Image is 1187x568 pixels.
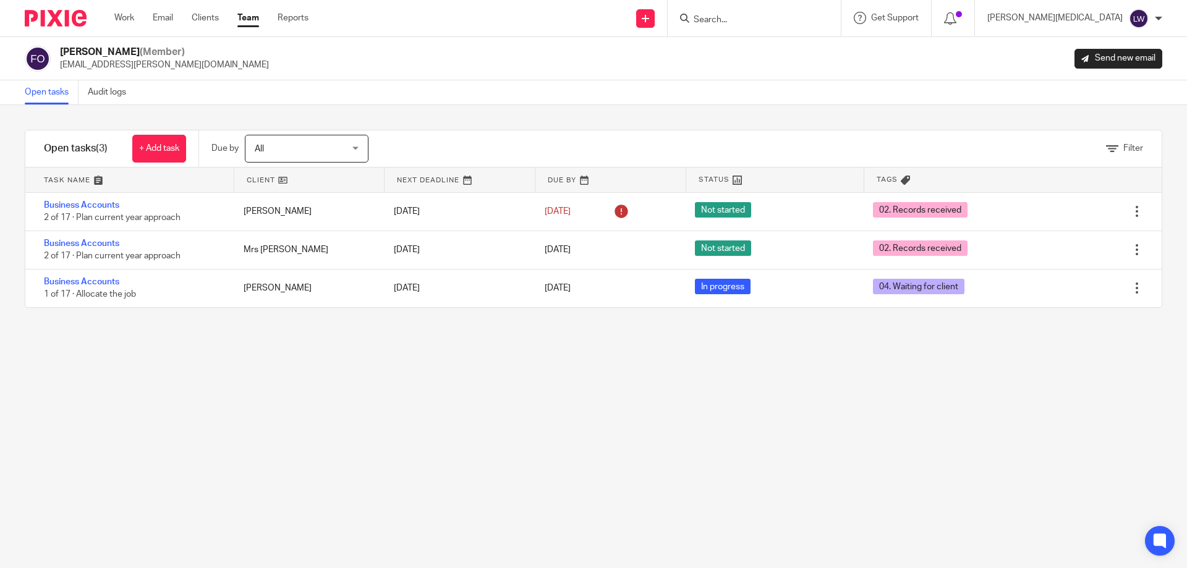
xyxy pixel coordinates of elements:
a: Reports [278,12,308,24]
div: [DATE] [381,276,532,300]
div: Mrs [PERSON_NAME] [231,237,381,262]
div: [PERSON_NAME] [231,199,381,224]
span: (3) [96,143,108,153]
a: Clients [192,12,219,24]
span: 02. Records received [873,202,968,218]
span: Status [699,174,730,185]
span: Filter [1123,144,1143,153]
img: Pixie [25,10,87,27]
span: [DATE] [545,284,571,292]
a: Send new email [1074,49,1162,69]
div: [PERSON_NAME] [231,276,381,300]
span: 2 of 17 · Plan current year approach [44,214,181,223]
div: [DATE] [381,199,532,224]
h1: Open tasks [44,142,108,155]
p: [PERSON_NAME][MEDICAL_DATA] [987,12,1123,24]
a: Business Accounts [44,278,119,286]
span: 04. Waiting for client [873,279,964,294]
span: In progress [695,279,751,294]
a: Business Accounts [44,201,119,210]
span: [DATE] [545,207,571,216]
a: Email [153,12,173,24]
div: [DATE] [381,237,532,262]
a: + Add task [132,135,186,163]
span: Not started [695,202,751,218]
span: 2 of 17 · Plan current year approach [44,252,181,260]
h2: [PERSON_NAME] [60,46,269,59]
span: 02. Records received [873,240,968,256]
span: Get Support [871,14,919,22]
span: (Member) [140,47,185,57]
span: Not started [695,240,751,256]
a: Team [237,12,259,24]
p: [EMAIL_ADDRESS][PERSON_NAME][DOMAIN_NAME] [60,59,269,71]
span: All [255,145,264,153]
span: [DATE] [545,245,571,254]
span: Tags [877,174,898,185]
img: svg%3E [25,46,51,72]
a: Business Accounts [44,239,119,248]
img: svg%3E [1129,9,1149,28]
input: Search [692,15,804,26]
a: Audit logs [88,80,135,104]
span: 1 of 17 · Allocate the job [44,290,136,299]
a: Work [114,12,134,24]
a: Open tasks [25,80,79,104]
p: Due by [211,142,239,155]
